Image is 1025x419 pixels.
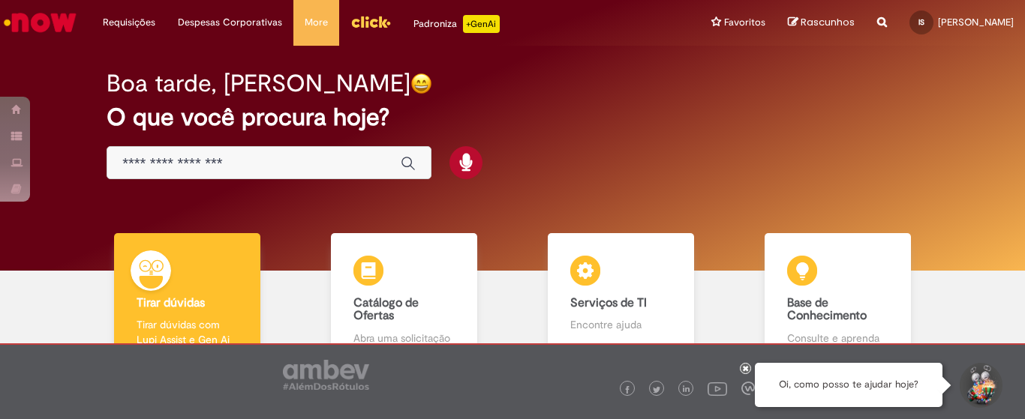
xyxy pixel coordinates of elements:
p: +GenAi [463,15,500,33]
span: Despesas Corporativas [178,15,282,30]
span: Rascunhos [801,15,855,29]
button: Iniciar Conversa de Suporte [957,363,1002,408]
span: More [305,15,328,30]
img: logo_footer_youtube.png [708,379,727,398]
b: Catálogo de Ofertas [353,295,419,324]
img: happy-face.png [410,73,432,94]
h2: O que você procura hoje? [107,104,918,130]
img: logo_footer_twitter.png [653,386,660,394]
span: IS [918,17,924,27]
a: Base de Conhecimento Consulte e aprenda [729,233,946,363]
a: Tirar dúvidas Tirar dúvidas com Lupi Assist e Gen Ai [79,233,296,363]
img: logo_footer_linkedin.png [683,385,690,394]
p: Abra uma solicitação [353,331,455,346]
a: Catálogo de Ofertas Abra uma solicitação [296,233,512,363]
div: Padroniza [413,15,500,33]
p: Encontre ajuda [570,317,672,332]
span: Favoritos [724,15,765,30]
a: Rascunhos [788,16,855,30]
span: Requisições [103,15,155,30]
img: ServiceNow [2,7,79,37]
b: Base de Conhecimento [787,295,867,324]
b: Tirar dúvidas [137,295,205,310]
h2: Boa tarde, [PERSON_NAME] [107,70,410,97]
div: Oi, como posso te ajudar hoje? [755,363,942,407]
b: Serviços de TI [570,295,647,310]
img: click_logo_yellow_360x200.png [350,10,391,33]
img: logo_footer_facebook.png [624,386,631,394]
img: logo_footer_ambev_rotulo_gray.png [283,360,369,390]
a: Serviços de TI Encontre ajuda [512,233,729,363]
span: [PERSON_NAME] [938,16,1014,28]
img: logo_footer_workplace.png [741,382,755,395]
p: Consulte e aprenda [787,331,889,346]
p: Tirar dúvidas com Lupi Assist e Gen Ai [137,317,239,347]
